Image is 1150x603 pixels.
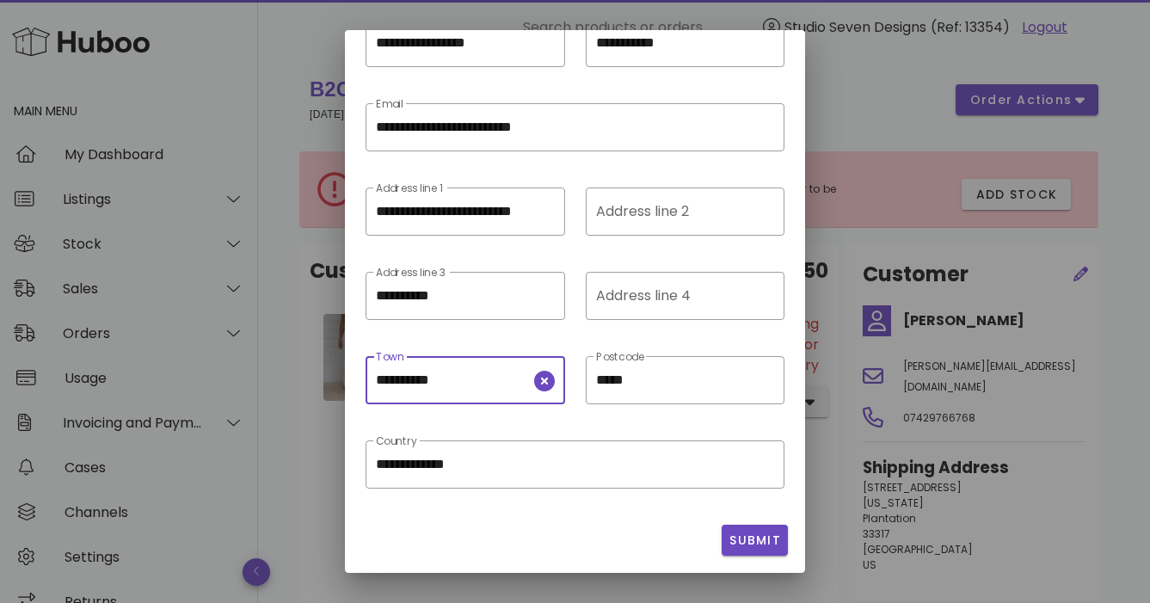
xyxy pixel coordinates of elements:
[376,182,443,195] label: Address line 1
[722,525,788,556] button: Submit
[376,351,403,364] label: Town
[596,351,644,364] label: Postcode
[534,371,555,391] button: clear icon
[376,98,403,111] label: Email
[376,435,417,448] label: Country
[376,267,446,280] label: Address line 3
[729,532,781,550] span: Submit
